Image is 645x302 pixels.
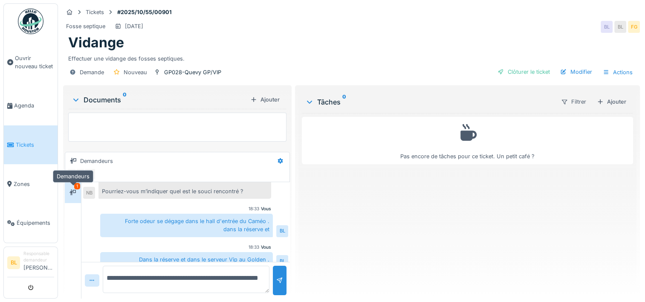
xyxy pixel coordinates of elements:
[67,168,79,180] div: BL
[123,95,127,105] sup: 0
[7,250,54,277] a: BL Responsable demandeur[PERSON_NAME]
[305,97,554,107] div: Tâches
[342,97,346,107] sup: 0
[72,95,247,105] div: Documents
[86,8,104,16] div: Tickets
[53,170,93,183] div: Demandeurs
[249,206,259,212] div: 18:33
[68,51,635,63] div: Effectuer une vidange des fosses septiques.
[494,66,553,78] div: Clôturer le ticket
[125,22,143,30] div: [DATE]
[614,21,626,33] div: BL
[14,180,54,188] span: Zones
[114,8,175,16] strong: #2025/10/55/00901
[4,39,58,86] a: Ouvrir nouveau ticket
[276,255,288,267] div: BL
[17,219,54,227] span: Équipements
[164,68,221,76] div: GP028-Quevy GP/VIP
[249,244,259,250] div: 18:33
[276,225,288,237] div: BL
[100,214,273,237] div: Forte odeur se dégage dans le hall d'entrée du Caméo . dans la réserve et
[80,68,104,76] div: Demande
[68,35,124,51] h1: Vidange
[601,21,613,33] div: BL
[7,256,20,269] li: BL
[599,66,636,78] div: Actions
[307,121,628,160] div: Pas encore de tâches pour ce ticket. Un petit café ?
[75,168,87,180] div: FG
[74,183,80,189] div: 1
[628,21,640,33] div: FG
[100,252,273,267] div: Dans la réserve et dans le serveur Vip au Golden .
[557,96,590,108] div: Filtrer
[4,164,58,203] a: Zones
[18,9,43,34] img: Badge_color-CXgf-gQk.svg
[14,102,54,110] span: Agenda
[4,203,58,243] a: Équipements
[593,96,630,107] div: Ajouter
[557,66,596,78] div: Modifier
[247,94,283,105] div: Ajouter
[4,125,58,165] a: Tickets
[261,206,271,212] div: Vous
[124,68,147,76] div: Nouveau
[261,244,271,250] div: Vous
[4,86,58,125] a: Agenda
[83,187,95,199] div: NB
[80,157,113,165] div: Demandeurs
[66,22,105,30] div: Fosse septique
[84,168,96,180] div: OR
[15,54,54,70] span: Ouvrir nouveau ticket
[23,250,54,275] li: [PERSON_NAME]
[23,250,54,264] div: Responsable demandeur
[16,141,54,149] span: Tickets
